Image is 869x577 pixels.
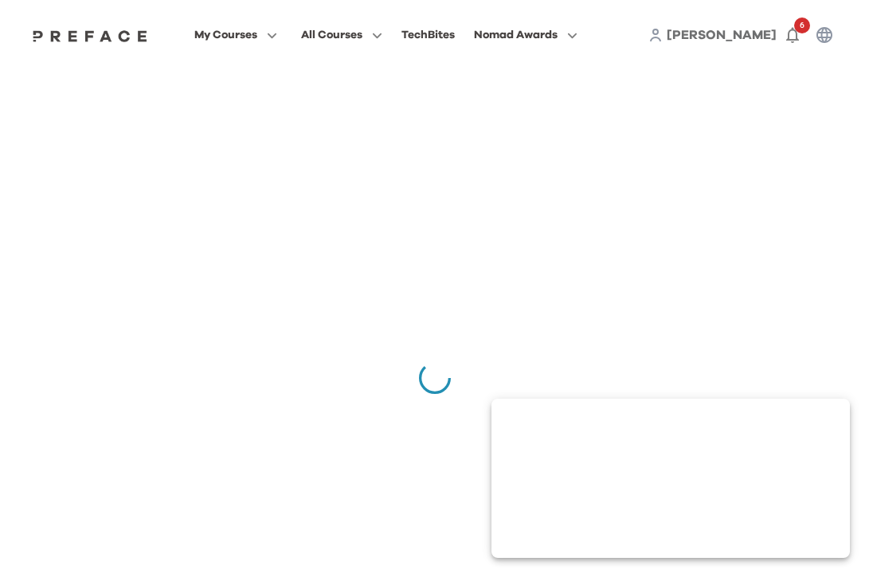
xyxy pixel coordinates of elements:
button: All Courses [296,25,387,45]
button: My Courses [190,25,282,45]
span: [PERSON_NAME] [667,29,777,41]
img: Preface Logo [29,29,151,42]
span: 6 [794,18,810,33]
span: All Courses [301,25,362,45]
a: Preface Logo [29,29,151,41]
button: 6 [777,19,808,51]
span: My Courses [194,25,257,45]
button: Nomad Awards [469,25,582,45]
div: TechBites [401,25,455,45]
span: Nomad Awards [474,25,558,45]
a: [PERSON_NAME] [667,25,777,45]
